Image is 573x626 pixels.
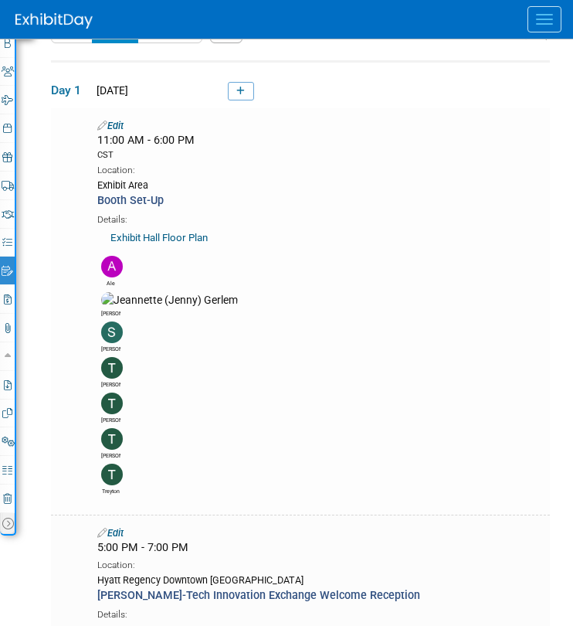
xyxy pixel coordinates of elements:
[101,292,238,308] img: Jeannette (Jenny) Gerleman
[97,209,542,226] div: Details:
[101,414,120,424] div: Tracie Sullivan
[51,82,90,99] span: Day 1
[97,541,188,554] span: 5:00 PM - 7:00 PM
[97,572,542,587] div: Hyatt Regency Downtown [GEOGRAPHIC_DATA]
[101,308,120,318] div: Jeannette (Jenny) Gerleman
[97,162,542,177] div: Location:
[101,464,123,485] img: Treyton Stender
[527,6,561,32] button: Menu
[101,450,120,460] div: Trenda Treviño-Sims
[97,604,542,621] div: Details:
[2,513,15,533] td: Toggle Event Tabs
[101,322,123,343] img: Shawn Popovich
[97,527,124,539] a: Edit
[97,149,542,162] div: CST
[97,556,542,572] div: Location:
[92,84,128,97] span: [DATE]
[101,277,120,287] div: Ale Gonzalez
[101,485,120,495] div: Treyton Stender
[97,134,542,161] span: 11:00 AM - 6:00 PM
[101,256,123,277] img: Ale Gonzalez
[97,177,542,192] div: Exhibit Area
[101,343,120,353] div: Shawn Popovich
[110,232,208,243] a: Exhibit Hall Floor Plan
[101,379,120,389] div: Terri Ballesteros
[101,428,123,450] img: Trenda Treviño-Sims
[97,120,124,131] a: Edit
[101,393,123,414] img: Tracie Sullivan
[97,194,164,207] span: Booth Set-Up
[15,13,93,29] img: ExhibitDay
[101,357,123,379] img: Terri Ballesteros
[97,589,420,602] span: [PERSON_NAME]-Tech Innovation Exchange Welcome Reception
